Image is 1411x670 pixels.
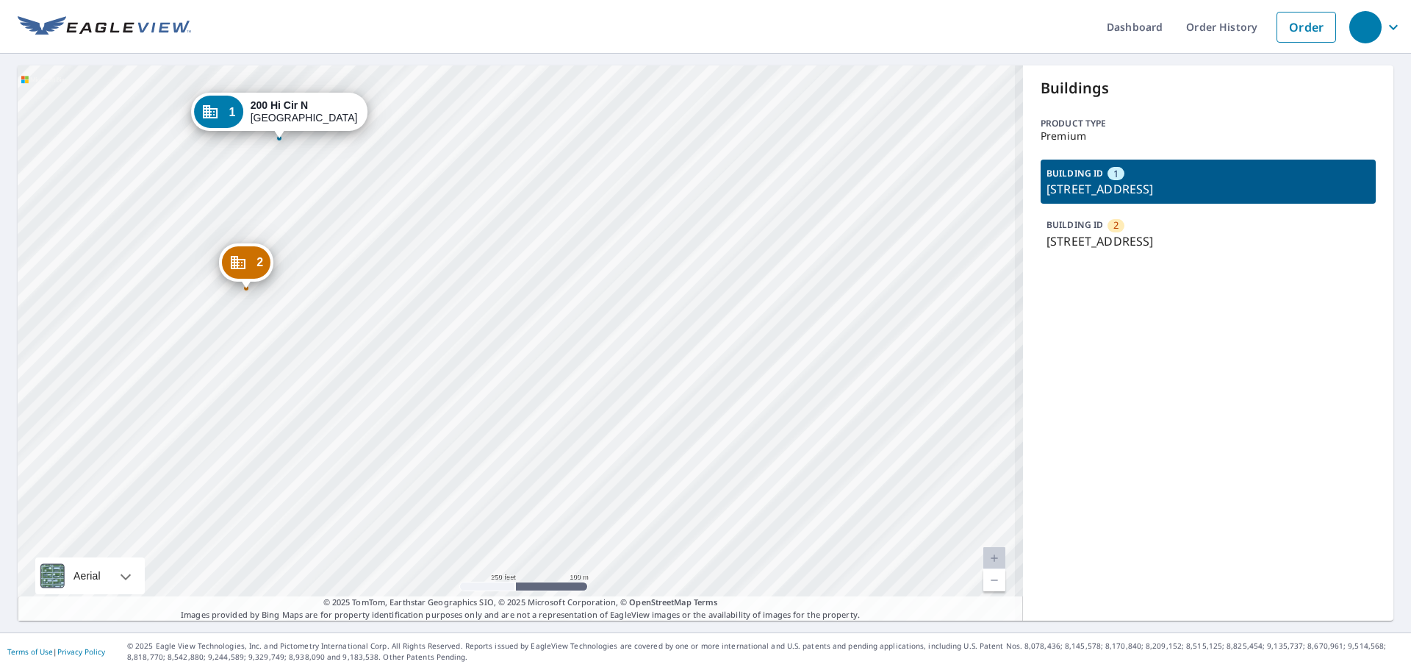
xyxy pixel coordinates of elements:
p: Buildings [1041,77,1376,99]
p: [STREET_ADDRESS] [1046,232,1370,250]
strong: 200 Hi Cir N [251,99,309,111]
p: Premium [1041,130,1376,142]
span: 2 [256,257,263,268]
p: BUILDING ID [1046,167,1103,179]
span: © 2025 TomTom, Earthstar Geographics SIO, © 2025 Microsoft Corporation, © [323,596,718,609]
a: Terms [694,596,718,607]
a: Order [1277,12,1336,43]
div: Aerial [69,557,105,594]
a: Privacy Policy [57,646,105,657]
a: Current Level 18.64518581558445, Zoom Out [983,569,1005,591]
p: Images provided by Bing Maps are for property identification purposes only and are not a represen... [18,596,1023,621]
div: Dropped pin, building 2, Commercial property, 200 Hi Circle N Horseshoe Bay, TX 78657 [219,243,273,289]
span: 1 [229,107,236,118]
div: [GEOGRAPHIC_DATA] [251,99,358,124]
p: Product type [1041,117,1376,130]
p: | [7,647,105,656]
p: BUILDING ID [1046,218,1103,231]
img: EV Logo [18,16,191,38]
p: © 2025 Eagle View Technologies, Inc. and Pictometry International Corp. All Rights Reserved. Repo... [127,641,1404,663]
a: Terms of Use [7,646,53,657]
a: OpenStreetMap [629,596,691,607]
a: Current Level 18.64518581558445, Zoom In Disabled [983,547,1005,569]
p: [STREET_ADDRESS] [1046,180,1370,198]
div: Aerial [35,557,145,594]
span: 2 [1113,218,1119,232]
span: 1 [1113,167,1119,181]
div: Dropped pin, building 1, Commercial property, 200 Hi Cir N Horseshoe Bay, TX 78657 [192,93,368,138]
